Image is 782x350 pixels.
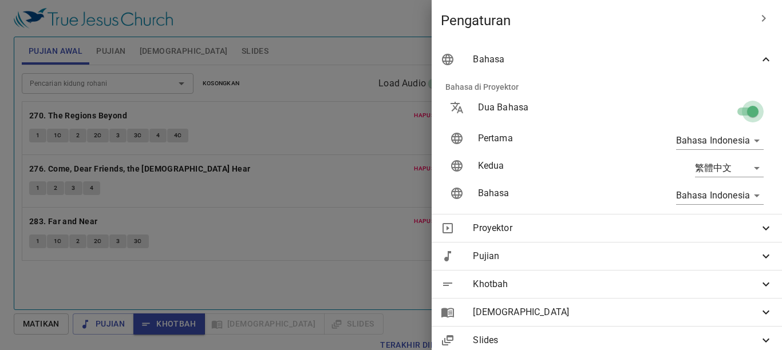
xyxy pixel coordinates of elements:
div: 繁體中文 [695,159,764,177]
li: 389 [122,80,137,91]
span: Pengaturan [441,11,750,30]
p: Kedua [478,159,626,173]
p: Pujian 詩 [109,71,133,78]
span: Bahasa [473,53,759,66]
span: Proyektor [473,221,759,235]
li: 131 [102,80,120,91]
li: Bahasa di Proyektor [436,73,777,101]
div: Khotbah [432,271,782,298]
span: Pujian [473,249,759,263]
span: [DEMOGRAPHIC_DATA] [473,305,759,319]
div: Bahasa [432,46,782,73]
p: Bahasa [478,186,626,200]
div: Pujian [432,242,782,270]
p: Dua Bahasa [478,101,626,114]
div: Bahasa Indonesia [676,132,764,150]
div: [DEMOGRAPHIC_DATA] [432,299,782,326]
div: Ibu.Menik [102,43,140,53]
div: Proyektor [432,214,782,242]
div: Bahasa Indonesia [676,186,764,205]
p: Pertama [478,132,626,145]
span: Khotbah [473,277,759,291]
span: Slides [473,333,759,347]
